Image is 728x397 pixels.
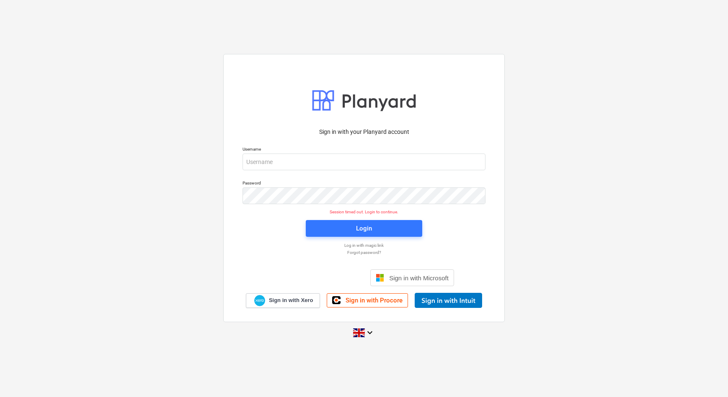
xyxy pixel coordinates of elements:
span: Sign in with Procore [346,297,403,304]
img: Microsoft logo [376,274,384,282]
iframe: Poga Pierakstīties ar Google kontu [270,269,368,287]
a: Sign in with Xero [246,293,320,308]
p: Password [243,180,485,187]
input: Username [243,154,485,170]
span: Sign in with Xero [269,297,313,304]
p: Username [243,146,485,154]
a: Forgot password? [238,250,490,255]
a: Log in with magic link [238,243,490,248]
p: Sign in with your Planyard account [243,128,485,136]
span: Sign in with Microsoft [389,274,449,282]
button: Login [306,220,422,237]
div: Login [356,223,372,234]
img: Xero logo [254,295,265,306]
a: Sign in with Procore [327,293,408,307]
i: keyboard_arrow_down [365,328,375,338]
p: Session timed out. Login to continue. [238,209,490,215]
